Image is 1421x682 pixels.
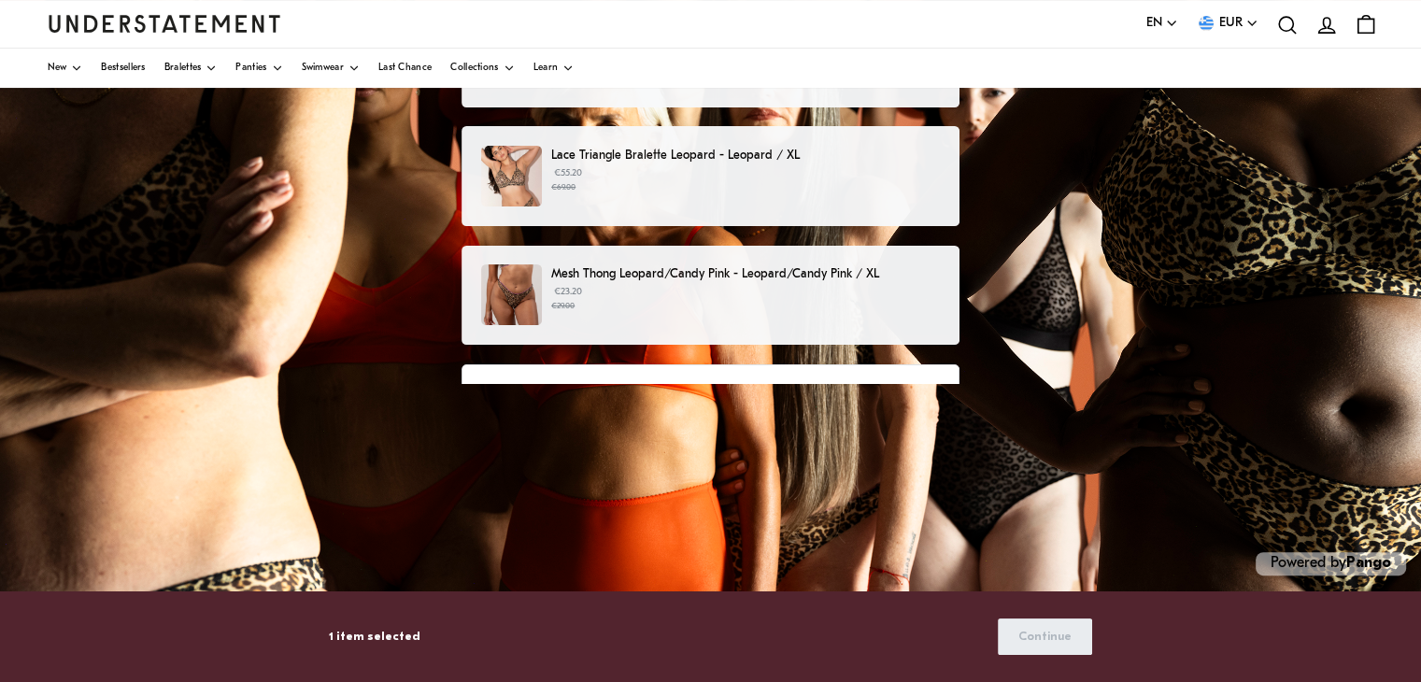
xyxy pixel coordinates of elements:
p: Powered by [1256,552,1406,575]
a: New [48,49,83,88]
span: Swimwear [302,64,344,73]
a: Pango [1346,556,1391,571]
span: Collections [450,64,498,73]
strike: €29.00 [551,302,575,310]
span: Learn [533,64,559,73]
span: Last Chance [378,64,432,73]
img: lace-triangle-bralette-gold-leopard-52769500889414_ca6509f3-eeef-4ed2-8a48-53132d0a5726.jpg [481,146,542,206]
a: Bralettes [164,49,218,88]
button: EUR [1197,13,1258,34]
a: Understatement Homepage [48,15,281,32]
span: New [48,64,67,73]
a: Collections [450,49,514,88]
span: EUR [1219,13,1243,34]
p: Lace Triangle Bralette Leopard - Leopard / XL [551,146,940,165]
p: Mesh Thong Leopard/Candy Pink - Leopard/Candy Pink / XL [551,264,940,284]
span: EN [1146,13,1162,34]
a: Bestsellers [101,49,145,88]
a: Panties [235,49,282,88]
span: Bestsellers [101,64,145,73]
a: Learn [533,49,575,88]
p: €23.20 [551,285,940,313]
span: Bralettes [164,64,202,73]
span: Panties [235,64,266,73]
strike: €69.00 [551,183,576,192]
a: Swimwear [302,49,360,88]
button: EN [1146,13,1178,34]
p: €55.20 [551,166,940,194]
a: Last Chance [378,49,432,88]
img: LEOM-STR-004-492.jpg [481,264,542,325]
